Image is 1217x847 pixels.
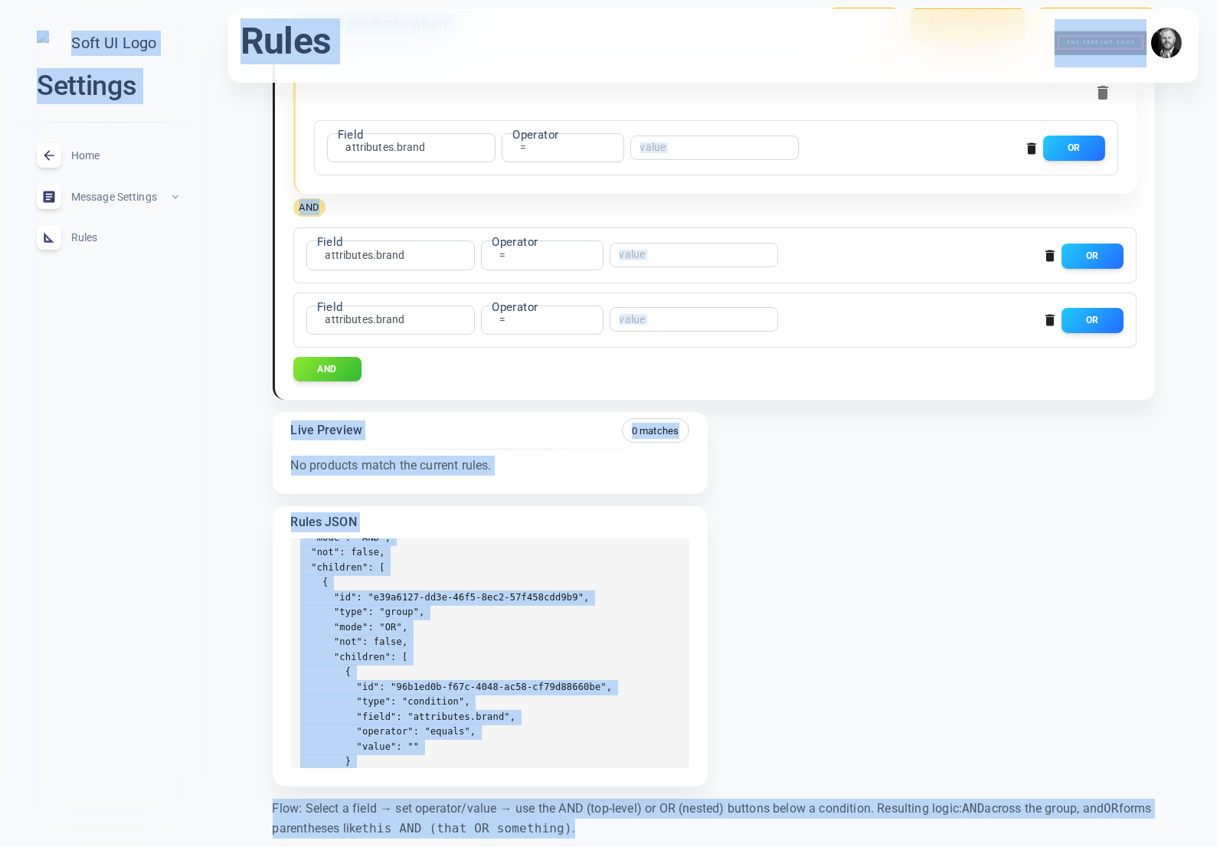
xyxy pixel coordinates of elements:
div: attributes.brand [337,140,435,155]
label: Operator [492,299,538,316]
label: Field [317,299,342,316]
h2: Settings [37,68,179,104]
button: Reset [830,8,898,41]
span: AND [293,199,326,215]
label: Field [338,126,363,143]
h6: Rules JSON [291,512,689,532]
img: Soft UI Logo [37,31,179,56]
label: Operator [492,234,538,250]
img: theperfumeshop [1055,19,1147,67]
a: Home [12,135,204,176]
button: OR [1043,136,1105,161]
div: = [491,247,515,263]
a: Rules [12,217,204,258]
input: value [620,250,742,260]
code: this AND (that OR something) [362,821,572,836]
input: value [640,142,763,153]
span: 0 matches [623,423,689,439]
code: OR [1104,801,1119,816]
label: Import JSON [1038,8,1155,41]
div: attributes.brand [316,312,414,328]
button: OR [1062,308,1124,333]
div: attributes.brand [316,247,414,263]
button: OR [1062,244,1124,269]
div: = [512,140,536,155]
code: AND [962,801,984,816]
h6: Live Preview [291,420,362,440]
input: value [620,314,742,325]
div: = [491,312,515,328]
label: Operator [512,126,558,143]
button: AND [293,357,362,382]
button: Export JSON [910,8,1026,40]
p: No products match the current rules. [291,456,689,476]
h1: Rules [240,18,331,64]
img: e9922e3fc00dd5316fa4c56e6d75935f [1151,28,1182,58]
label: Field [317,234,342,250]
span: expand_less [169,191,182,203]
pre: { "id": "19c4cea1-3f78-4b99-8710-bcd8fb5ec721", "type": "group", "mode": "AND", "not": false, "ch... [291,538,689,768]
p: Flow: Select a field → set operator/value → use the AND (top-level) or OR (nested) buttons below ... [273,799,1155,838]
